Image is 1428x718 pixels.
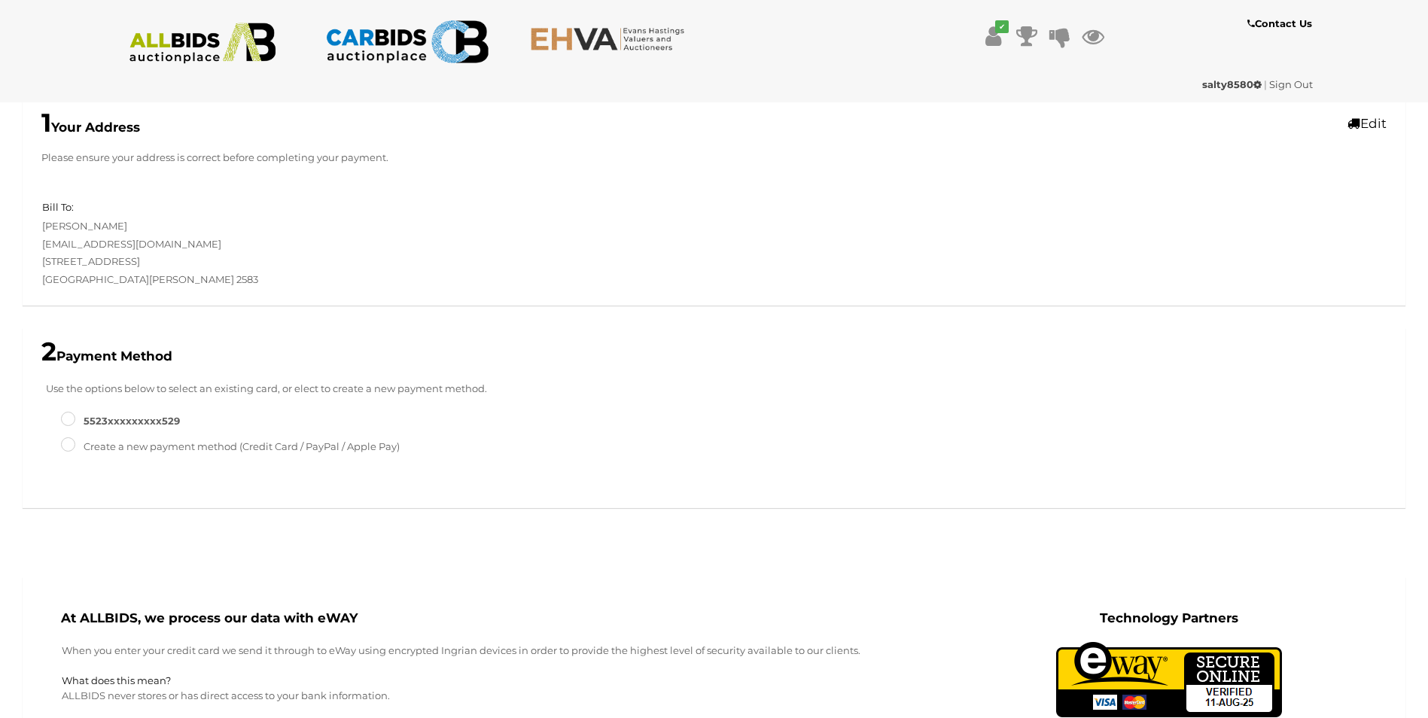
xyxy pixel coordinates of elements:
[41,348,172,364] b: Payment Method
[62,687,911,704] p: ALLBIDS never stores or has direct access to your bank information.
[31,199,714,288] div: [PERSON_NAME] [EMAIL_ADDRESS][DOMAIN_NAME] [STREET_ADDRESS] [GEOGRAPHIC_DATA][PERSON_NAME] 2583
[62,675,911,686] h5: What does this mean?
[61,412,180,430] label: 5523XXXXXXXXX529
[1056,642,1282,717] img: eWAY Payment Gateway
[1264,78,1267,90] span: |
[1247,15,1316,32] a: Contact Us
[530,26,693,51] img: EHVA.com.au
[41,107,51,138] span: 1
[42,202,74,212] h5: Bill To:
[982,23,1005,50] a: ✔
[1202,78,1264,90] a: salty8580
[121,23,285,64] img: ALLBIDS.com.au
[995,20,1009,33] i: ✔
[325,15,489,68] img: CARBIDS.com.au
[31,380,1397,397] p: Use the options below to select an existing card, or elect to create a new payment method.
[41,336,56,367] span: 2
[41,149,1387,166] p: Please ensure your address is correct before completing your payment.
[61,610,358,625] b: At ALLBIDS, we process our data with eWAY
[41,120,140,135] b: Your Address
[1100,610,1238,625] b: Technology Partners
[62,642,911,659] p: When you enter your credit card we send it through to eWay using encrypted Ingrian devices in ord...
[1202,78,1262,90] strong: salty8580
[1347,116,1387,131] a: Edit
[1247,17,1312,29] b: Contact Us
[61,438,400,455] label: Create a new payment method (Credit Card / PayPal / Apple Pay)
[1269,78,1313,90] a: Sign Out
